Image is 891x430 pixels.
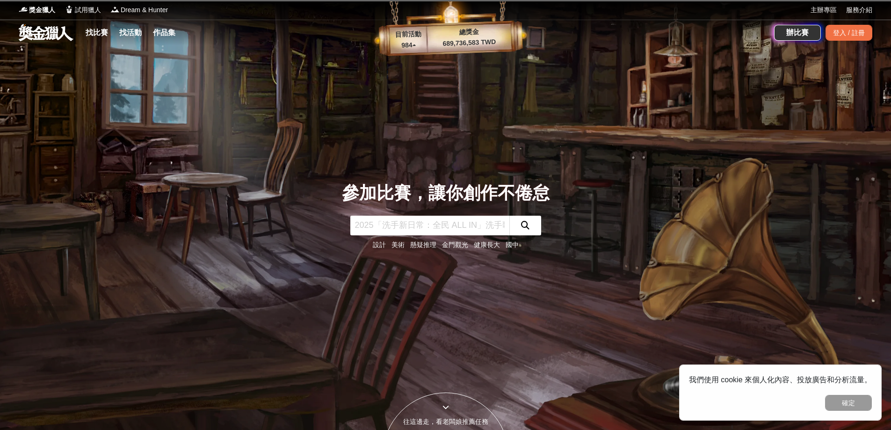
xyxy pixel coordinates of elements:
[373,241,386,248] a: 設計
[19,5,28,14] img: Logo
[350,216,509,235] input: 2025「洗手新日常：全民 ALL IN」洗手歌全台徵選
[846,5,872,15] a: 服務介紹
[390,40,427,51] p: 984 ▴
[75,5,101,15] span: 試用獵人
[110,5,168,15] a: LogoDream & Hunter
[342,180,550,206] div: 參加比賽，讓你創作不倦怠
[427,36,512,49] p: 689,736,583 TWD
[19,5,55,15] a: Logo獎金獵人
[391,241,405,248] a: 美術
[811,5,837,15] a: 主辦專區
[82,26,112,39] a: 找比賽
[29,5,55,15] span: 獎金獵人
[826,25,872,41] div: 登入 / 註冊
[774,25,821,41] a: 辦比賽
[506,241,519,248] a: 國中
[116,26,145,39] a: 找活動
[389,29,427,40] p: 目前活動
[110,5,120,14] img: Logo
[65,5,74,14] img: Logo
[442,241,468,248] a: 金門觀光
[410,241,436,248] a: 懸疑推理
[427,26,511,38] p: 總獎金
[474,241,500,248] a: 健康長大
[65,5,101,15] a: Logo試用獵人
[121,5,168,15] span: Dream & Hunter
[149,26,179,39] a: 作品集
[689,376,872,384] span: 我們使用 cookie 來個人化內容、投放廣告和分析流量。
[825,395,872,411] button: 確定
[383,417,508,427] div: 往這邊走，看老闆娘推薦任務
